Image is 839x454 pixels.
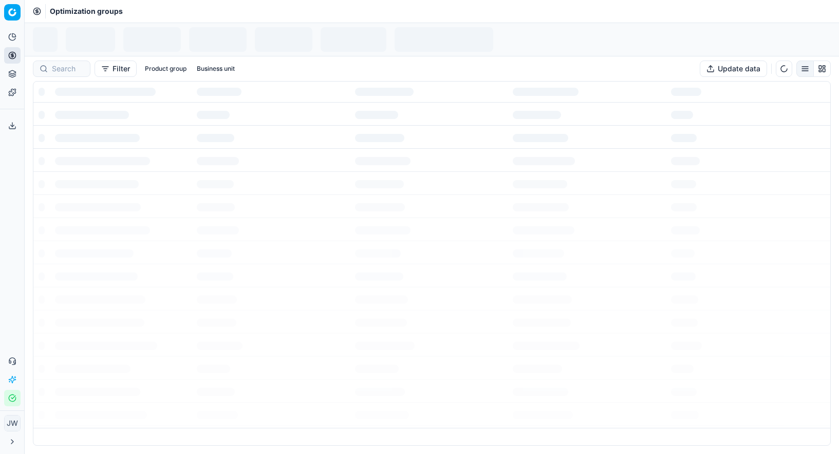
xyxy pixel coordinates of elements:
[141,63,191,75] button: Product group
[50,6,123,16] span: Optimization groups
[52,64,84,74] input: Search
[700,61,767,77] button: Update data
[193,63,239,75] button: Business unit
[50,6,123,16] nav: breadcrumb
[5,416,20,431] span: JW
[95,61,137,77] button: Filter
[4,415,21,431] button: JW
